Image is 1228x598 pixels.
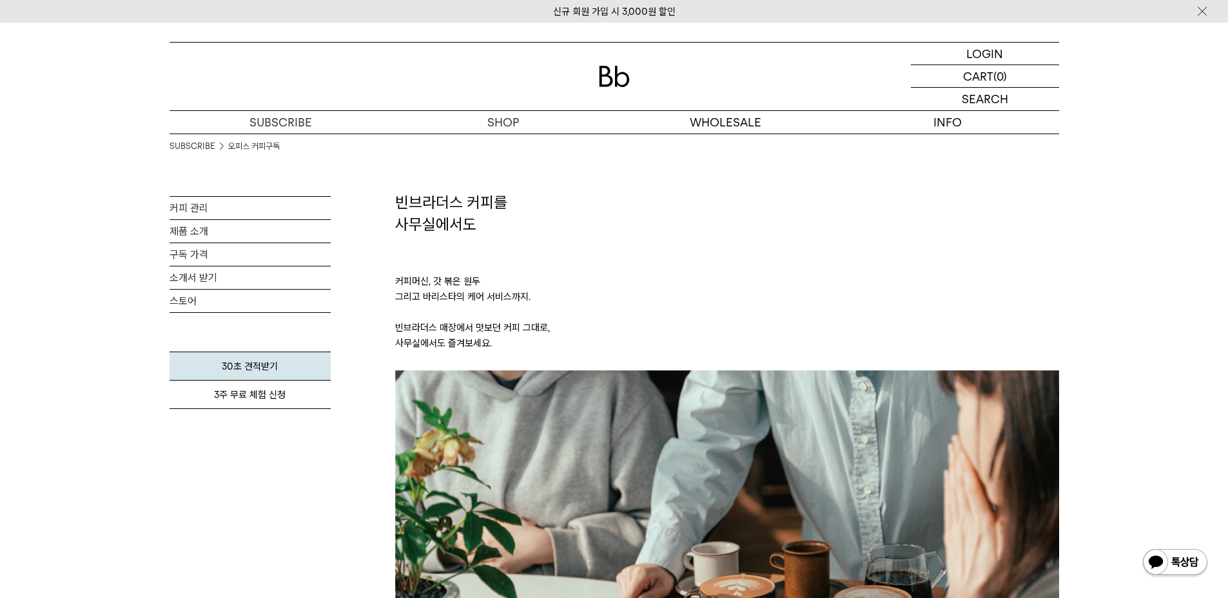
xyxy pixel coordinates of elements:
h2: 빈브라더스 커피를 사무실에서도 [395,192,1059,235]
p: INFO [837,111,1059,134]
p: (0) [993,65,1007,87]
a: SUBSCRIBE [170,111,392,134]
a: CART (0) [911,65,1059,88]
a: 제품 소개 [170,220,331,243]
p: LOGIN [966,43,1003,65]
a: 스토어 [170,290,331,312]
a: 오피스 커피구독 [228,140,280,153]
p: WHOLESALE [614,111,837,134]
a: SUBSCRIBE [170,140,215,153]
p: SEARCH [962,88,1008,110]
a: 3주 무료 체험 신청 [170,381,331,409]
a: 신규 회원 가입 시 3,000원 할인 [553,6,676,17]
a: 소개서 받기 [170,266,331,289]
a: 구독 가격 [170,243,331,266]
img: 로고 [599,66,630,87]
a: 커피 관리 [170,197,331,219]
a: LOGIN [911,43,1059,65]
a: 30초 견적받기 [170,352,331,381]
p: CART [963,65,993,87]
img: 카카오톡 채널 1:1 채팅 버튼 [1142,548,1209,579]
a: SHOP [392,111,614,134]
p: 커피머신, 갓 볶은 원두 그리고 바리스타의 케어 서비스까지. 빈브라더스 매장에서 맛보던 커피 그대로, 사무실에서도 즐겨보세요. [395,235,1059,370]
